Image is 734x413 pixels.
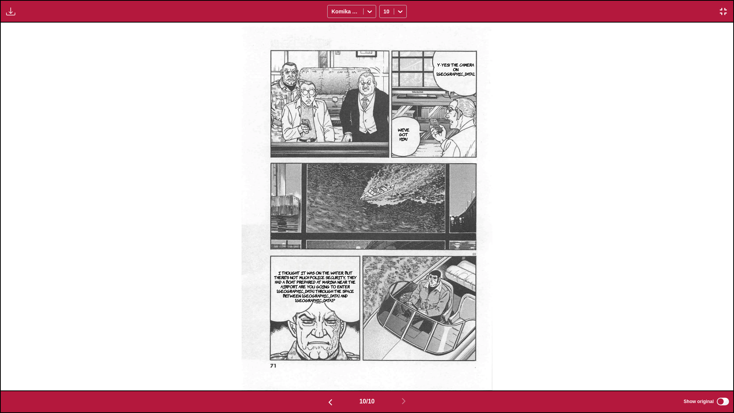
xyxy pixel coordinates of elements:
[717,398,729,405] input: Show original
[269,269,361,304] p: I thought it was on the water, but there's not much police security... They had a boat prepared a...
[394,126,413,143] p: We've got him!
[242,23,492,390] img: Manga Panel
[326,398,335,407] img: Previous page
[6,7,15,16] img: Download translated images
[399,397,408,406] img: Next page
[684,399,714,404] span: Show original
[359,398,375,405] span: 10 / 10
[435,61,477,78] p: Y-Yes! The camera on [GEOGRAPHIC_DATA]...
